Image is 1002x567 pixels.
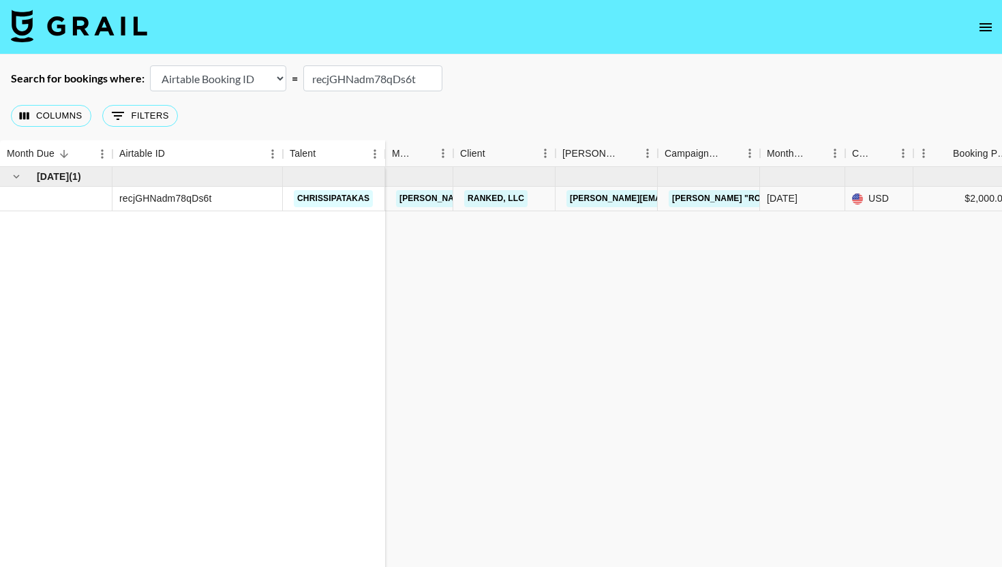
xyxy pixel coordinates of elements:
button: Menu [893,143,913,164]
div: Booker [556,140,658,167]
div: USD [845,187,913,211]
div: = [292,72,298,85]
button: Menu [262,144,283,164]
div: Client [460,140,485,167]
div: Month Due [767,140,806,167]
button: Sort [934,144,953,163]
button: Sort [720,144,740,163]
a: [PERSON_NAME][EMAIL_ADDRESS][DOMAIN_NAME] [396,190,618,207]
button: hide children [7,167,26,186]
div: Client [453,140,556,167]
button: Sort [414,144,433,163]
span: [DATE] [37,170,69,183]
div: Currency [845,140,913,167]
button: Show filters [102,105,178,127]
div: Manager [392,140,414,167]
a: chrissipatakas [294,190,373,207]
button: Sort [618,144,637,163]
div: Currency [852,140,874,167]
button: Menu [825,143,845,164]
button: Menu [913,143,934,164]
button: Sort [55,144,74,164]
a: Ranked, LLC [464,190,528,207]
div: recjGHNadm78qDs6t [119,191,212,205]
button: Menu [740,143,760,164]
div: Campaign (Type) [658,140,760,167]
div: Airtable ID [112,140,283,167]
div: Talent [290,140,316,167]
button: Menu [365,144,385,164]
div: Talent [283,140,385,167]
button: Sort [316,144,335,164]
div: Aug '25 [767,191,798,205]
div: Month Due [7,140,55,167]
div: Airtable ID [119,140,165,167]
button: Menu [637,143,658,164]
button: Menu [92,144,112,164]
button: Menu [433,143,453,164]
button: open drawer [972,14,999,41]
div: Search for bookings where: [11,72,145,85]
button: Sort [806,144,825,163]
div: Month Due [760,140,845,167]
div: Campaign (Type) [665,140,720,167]
div: [PERSON_NAME] [562,140,618,167]
button: Select columns [11,105,91,127]
button: Sort [874,144,893,163]
img: Grail Talent [11,10,147,42]
a: [PERSON_NAME][EMAIL_ADDRESS][DOMAIN_NAME] [566,190,789,207]
button: Sort [485,144,504,163]
span: ( 1 ) [69,170,81,183]
button: Menu [535,143,556,164]
button: Sort [165,144,184,164]
div: Manager [385,140,453,167]
a: [PERSON_NAME] "Rockstar" [669,190,802,207]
